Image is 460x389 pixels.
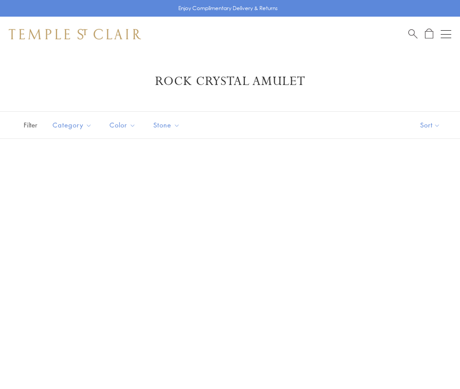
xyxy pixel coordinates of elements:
[147,115,187,135] button: Stone
[105,120,142,131] span: Color
[9,29,141,39] img: Temple St. Clair
[408,28,418,39] a: Search
[441,29,451,39] button: Open navigation
[425,28,433,39] a: Open Shopping Bag
[178,4,278,13] p: Enjoy Complimentary Delivery & Returns
[48,120,99,131] span: Category
[46,115,99,135] button: Category
[400,112,460,138] button: Show sort by
[22,74,438,89] h1: Rock Crystal Amulet
[149,120,187,131] span: Stone
[103,115,142,135] button: Color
